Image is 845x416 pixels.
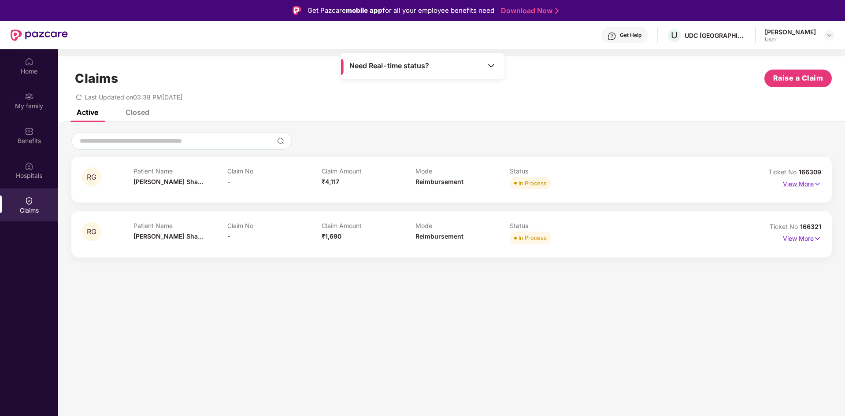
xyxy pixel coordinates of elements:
[685,31,746,40] div: UDC [GEOGRAPHIC_DATA]
[671,30,678,40] span: U
[308,5,494,16] div: Get Pazcare for all your employee benefits need
[293,6,301,15] img: Logo
[783,177,821,189] p: View More
[620,32,641,39] div: Get Help
[25,127,33,136] img: svg+xml;base64,PHN2ZyBpZD0iQmVuZWZpdHMiIHhtbG5zPSJodHRwOi8vd3d3LnczLm9yZy8yMDAwL3N2ZyIgd2lkdGg9Ij...
[126,108,149,117] div: Closed
[76,93,82,101] span: redo
[322,222,416,229] p: Claim Amount
[349,61,429,70] span: Need Real-time status?
[800,223,821,230] span: 166321
[826,32,833,39] img: svg+xml;base64,PHN2ZyBpZD0iRHJvcGRvd24tMzJ4MzIiIHhtbG5zPSJodHRwOi8vd3d3LnczLm9yZy8yMDAwL3N2ZyIgd2...
[227,232,230,240] span: -
[765,28,816,36] div: [PERSON_NAME]
[85,93,182,101] span: Last Updated on 03:38 PM[DATE]
[346,6,382,15] strong: mobile app
[133,222,228,229] p: Patient Name
[227,167,322,175] p: Claim No
[501,6,556,15] a: Download Now
[25,196,33,205] img: svg+xml;base64,PHN2ZyBpZD0iQ2xhaW0iIHhtbG5zPSJodHRwOi8vd3d3LnczLm9yZy8yMDAwL3N2ZyIgd2lkdGg9IjIwIi...
[487,61,496,70] img: Toggle Icon
[768,168,799,176] span: Ticket No
[510,167,604,175] p: Status
[519,179,547,188] div: In Process
[87,173,96,181] span: RG
[765,36,816,43] div: User
[415,167,510,175] p: Mode
[773,73,823,84] span: Raise a Claim
[519,233,547,242] div: In Process
[133,167,228,175] p: Patient Name
[510,222,604,229] p: Status
[322,232,341,240] span: ₹1,690
[783,232,821,243] p: View More
[25,57,33,66] img: svg+xml;base64,PHN2ZyBpZD0iSG9tZSIgeG1sbnM9Imh0dHA6Ly93d3cudzMub3JnLzIwMDAvc3ZnIiB3aWR0aD0iMjAiIG...
[25,92,33,101] img: svg+xml;base64,PHN2ZyB3aWR0aD0iMjAiIGhlaWdodD0iMjAiIHZpZXdCb3g9IjAgMCAyMCAyMCIgZmlsbD0ibm9uZSIgeG...
[75,71,118,86] h1: Claims
[415,222,510,229] p: Mode
[814,234,821,243] img: svg+xml;base64,PHN2ZyB4bWxucz0iaHR0cDovL3d3dy53My5vcmcvMjAwMC9zdmciIHdpZHRoPSIxNyIgaGVpZ2h0PSIxNy...
[770,223,800,230] span: Ticket No
[11,29,68,41] img: New Pazcare Logo
[608,32,616,40] img: svg+xml;base64,PHN2ZyBpZD0iSGVscC0zMngzMiIgeG1sbnM9Imh0dHA6Ly93d3cudzMub3JnLzIwMDAvc3ZnIiB3aWR0aD...
[227,222,322,229] p: Claim No
[133,232,203,240] span: [PERSON_NAME] Sha...
[133,178,203,185] span: [PERSON_NAME] Sha...
[814,179,821,189] img: svg+xml;base64,PHN2ZyB4bWxucz0iaHR0cDovL3d3dy53My5vcmcvMjAwMC9zdmciIHdpZHRoPSIxNyIgaGVpZ2h0PSIxNy...
[415,232,463,240] span: Reimbursement
[25,162,33,170] img: svg+xml;base64,PHN2ZyBpZD0iSG9zcGl0YWxzIiB4bWxucz0iaHR0cDovL3d3dy53My5vcmcvMjAwMC9zdmciIHdpZHRoPS...
[227,178,230,185] span: -
[87,228,96,236] span: RG
[322,167,416,175] p: Claim Amount
[799,168,821,176] span: 166309
[415,178,463,185] span: Reimbursement
[277,137,284,144] img: svg+xml;base64,PHN2ZyBpZD0iU2VhcmNoLTMyeDMyIiB4bWxucz0iaHR0cDovL3d3dy53My5vcmcvMjAwMC9zdmciIHdpZH...
[764,70,832,87] button: Raise a Claim
[322,178,339,185] span: ₹4,117
[555,6,559,15] img: Stroke
[77,108,98,117] div: Active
